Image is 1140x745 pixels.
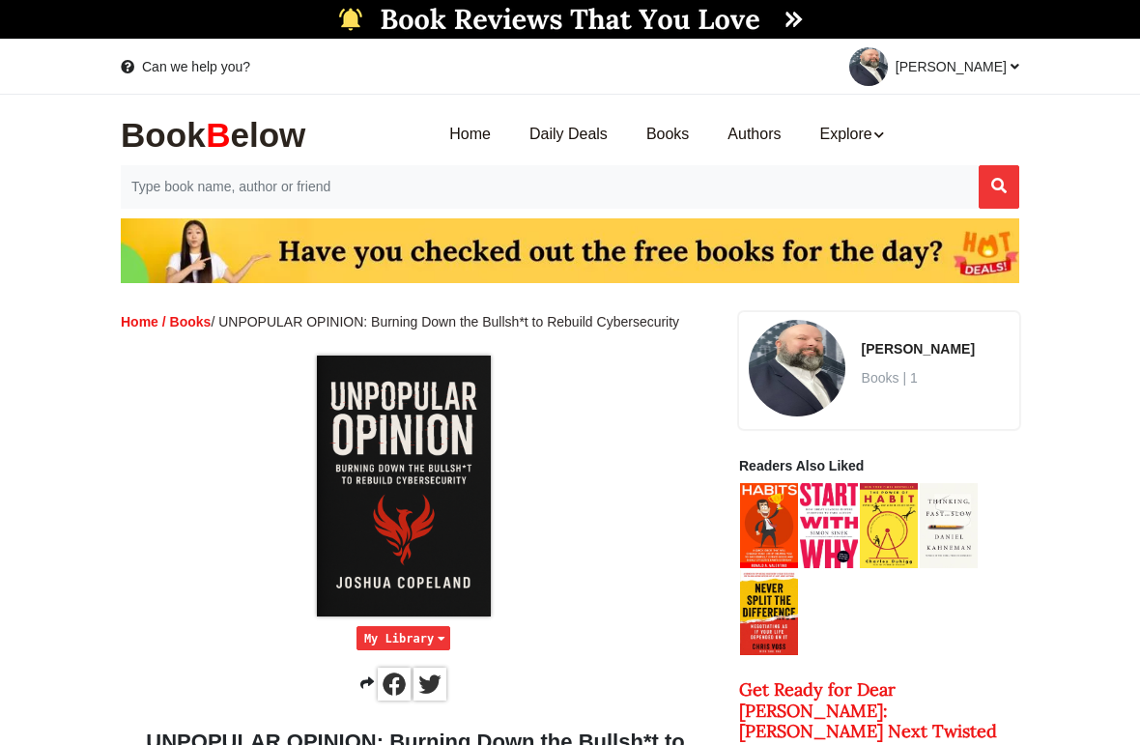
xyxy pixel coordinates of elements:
img: Joshua Copeland [749,320,845,416]
span: Share on social media [360,675,374,691]
span: [PERSON_NAME] [896,59,1019,74]
a: / Books [162,314,212,330]
img: The Power of Habit [860,483,918,568]
a: Home [430,104,510,165]
a: Daily Deals [510,104,627,165]
img: Habits [740,483,798,568]
a: Books [627,104,708,165]
img: 1758652148.jpg [849,47,888,86]
img: Never Split the Difference [740,570,798,655]
a: Can we help you? [121,57,250,76]
a: [PERSON_NAME] [862,341,975,357]
button: My Library [356,626,450,650]
a: Share on Facebook [378,675,411,691]
a: Home [121,314,158,330]
input: Search for Books [120,165,979,209]
span: / UNPOPULAR OPINION: Burning Down the Bullsh*t to Rebuild Cybersecurity [211,314,679,330]
img: UNPOPULAR OPINION: Burning Down the Bullsh*t to Rebuild Cybersecurity [317,356,491,616]
button: Search [979,165,1019,209]
img: BookBelow Logo [121,115,314,155]
h2: Readers Also Liked [739,458,1019,474]
img: twitter black squer icon [413,668,446,701]
a: Explore [800,104,902,165]
img: Todays Hot Deals [121,218,1019,284]
img: Thinking, Fast and Slow [920,483,978,568]
img: Start with Why [800,483,858,568]
span: Books | 1 [862,368,1016,387]
img: facebook black squer icon [378,668,411,701]
a: Authors [708,104,800,165]
a: Share on Twitter [413,675,446,691]
a: [PERSON_NAME] [834,40,1019,94]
